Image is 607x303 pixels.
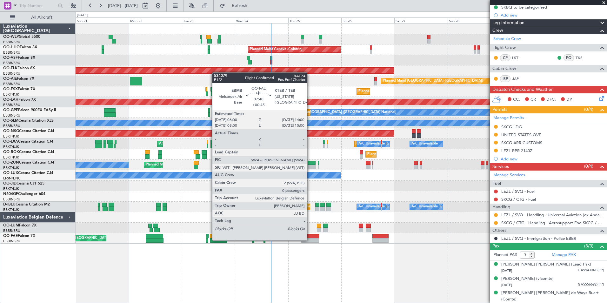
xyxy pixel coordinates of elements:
[217,1,255,11] button: Refresh
[3,186,19,191] a: EBKT/KJK
[501,12,604,18] div: Add new
[3,71,20,76] a: EBBR/BRU
[226,3,253,8] span: Refresh
[146,160,220,170] div: Planned Maint Kortrijk-[GEOGRAPHIC_DATA]
[3,145,19,149] a: EBKT/KJK
[501,156,604,162] div: Add new
[3,61,20,65] a: EBBR/BRU
[501,140,542,145] div: SKCG ARR CUSTOMS
[3,124,20,128] a: EBBR/BRU
[3,140,53,144] a: OO-LXACessna Citation CJ4
[3,150,54,154] a: OO-ROKCessna Citation CJ4
[3,45,37,49] a: OO-HHOFalcon 8X
[303,108,418,117] div: Planned Maint [GEOGRAPHIC_DATA] ([GEOGRAPHIC_DATA] National)
[3,234,18,238] span: OO-FAE
[3,239,20,244] a: EBBR/BRU
[501,189,535,194] a: LEZL / SVQ - Fuel
[77,13,88,18] div: [DATE]
[19,1,56,10] input: Trip Number
[3,77,17,81] span: OO-AIE
[3,197,20,202] a: EBBR/BRU
[49,233,163,243] div: Planned Maint [GEOGRAPHIC_DATA] ([GEOGRAPHIC_DATA] National)
[501,197,536,202] a: SKCG / CTG - Fuel
[341,17,394,23] div: Fri 26
[3,203,50,206] a: D-IBLUCessna Citation M2
[492,180,501,187] span: Fuel
[3,171,53,175] a: OO-LUXCessna Citation CJ4
[3,66,17,70] span: OO-ELK
[513,97,520,103] span: CC,
[411,139,438,149] div: A/C Unavailable
[3,98,36,102] a: OO-LAHFalcon 7X
[3,113,20,118] a: EBBR/BRU
[512,55,526,61] a: LST
[584,106,593,113] span: (0/4)
[501,290,604,302] div: [PERSON_NAME] [PERSON_NAME] de Ways-Ruart (Comte)
[493,252,517,258] label: Planned PAX
[492,65,516,72] span: Cabin Crew
[3,92,19,97] a: EBKT/KJK
[3,45,20,49] span: OO-HHO
[3,87,18,91] span: OO-FSX
[358,202,477,212] div: A/C Unavailable [GEOGRAPHIC_DATA] ([GEOGRAPHIC_DATA] National)
[3,161,54,165] a: OO-ZUNCessna Citation CJ4
[564,54,574,61] div: FO
[492,86,553,93] span: Dispatch Checks and Weather
[578,282,604,287] span: GA5556692 (PP)
[492,243,499,250] span: Pax
[290,108,396,117] div: No Crew [GEOGRAPHIC_DATA] ([GEOGRAPHIC_DATA] National)
[3,207,19,212] a: EBKT/KJK
[3,98,18,102] span: OO-LAH
[448,17,501,23] div: Sun 28
[530,97,536,103] span: CR
[3,176,21,181] a: LFSN/ENC
[501,4,547,10] div: SKBQ to be categorised
[3,224,37,227] a: OO-LUMFalcon 7X
[493,115,524,121] a: Manage Permits
[501,283,512,287] span: [DATE]
[358,139,477,149] div: A/C Unavailable [GEOGRAPHIC_DATA] ([GEOGRAPHIC_DATA] National)
[501,261,591,268] div: [PERSON_NAME] [PERSON_NAME] (Lead Pax)
[576,55,590,61] a: TKS
[3,155,19,160] a: EBKT/KJK
[182,17,235,23] div: Tue 23
[512,76,526,82] a: JAP
[3,182,44,185] a: OO-JIDCessna CJ1 525
[492,27,503,34] span: Crew
[501,148,532,153] div: LEZL PPR 2140Z
[501,212,604,218] a: LEZL / SVQ - Handling - Universal Aviation (ex-Andalucia Aviation) LEZL/SVQ
[3,234,35,238] a: OO-FAEFalcon 7X
[411,202,513,212] div: A/C Unavailable [GEOGRAPHIC_DATA]-[GEOGRAPHIC_DATA]
[584,243,593,249] span: (3/3)
[492,19,524,27] span: Leg Information
[383,76,483,86] div: Planned Maint [GEOGRAPHIC_DATA] ([GEOGRAPHIC_DATA])
[3,119,54,123] a: OO-SLMCessna Citation XLS
[3,35,40,39] a: OO-WLPGlobal 5500
[501,276,554,282] div: [PERSON_NAME] (vicomte)
[3,192,18,196] span: N604GF
[492,227,506,234] span: Others
[3,165,19,170] a: EBKT/KJK
[3,224,19,227] span: OO-LUM
[500,54,510,61] div: CP
[235,17,288,23] div: Wed 24
[3,203,16,206] span: D-IBLU
[7,12,69,23] button: All Aircraft
[493,36,521,42] a: Schedule Crew
[3,129,54,133] a: OO-NSGCessna Citation CJ4
[358,87,432,96] div: Planned Maint Kortrijk-[GEOGRAPHIC_DATA]
[3,56,35,60] a: OO-VSFFalcon 8X
[501,132,541,138] div: UNITED STATES OVF
[584,163,593,170] span: (0/4)
[3,119,18,123] span: OO-SLM
[546,97,556,103] span: DFC,
[501,220,604,226] a: SKCG / CTG - Handling - Aerosupport Fbo SKCG / CTG
[3,192,45,196] a: N604GFChallenger 604
[501,236,576,241] a: LEZL / SVQ - Immigration - Police EBBR
[3,108,56,112] a: OO-GPEFalcon 900EX EASy II
[17,15,67,20] span: All Aircraft
[394,17,447,23] div: Sat 27
[3,108,18,112] span: OO-GPE
[501,268,512,273] span: [DATE]
[501,124,522,130] div: SKCG LDG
